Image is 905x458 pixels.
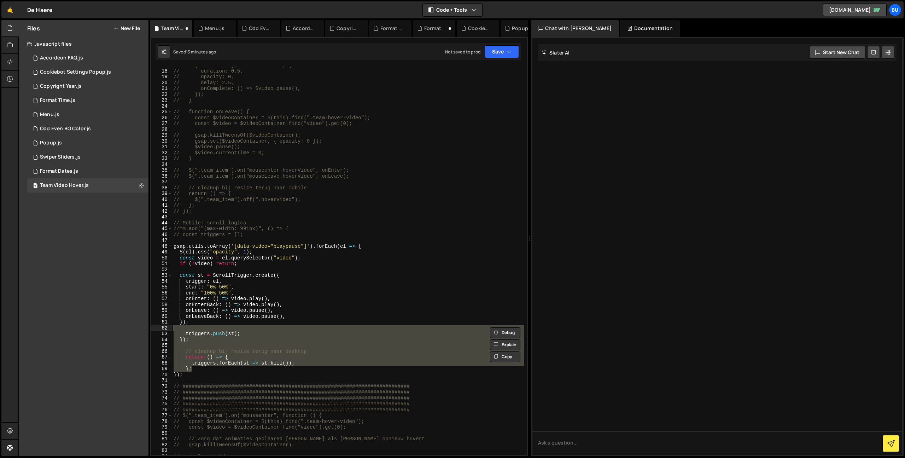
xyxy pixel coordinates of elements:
[151,244,172,250] div: 48
[151,74,172,80] div: 19
[151,109,172,115] div: 25
[19,37,148,51] div: Javascript files
[40,154,81,160] div: Swiper Sliders.js
[151,173,172,179] div: 36
[40,168,78,174] div: Format Dates.js
[151,419,172,425] div: 78
[620,20,680,37] div: Documentation
[151,138,172,144] div: 30
[151,68,172,74] div: 18
[468,25,491,32] div: Cookiebot Settings Popup.js
[151,97,172,103] div: 23
[151,261,172,267] div: 51
[151,436,172,442] div: 81
[27,122,148,136] div: Odd Even BG Color.js
[151,121,172,127] div: 27
[490,339,520,350] button: Explain
[151,290,172,296] div: 56
[161,25,184,32] div: Team Video Hover.js
[27,51,148,65] div: 17043/46857.js
[151,389,172,395] div: 73
[27,164,148,178] div: Format Dates.js
[27,65,148,79] div: Cookiebot Settings Popup.js
[151,267,172,273] div: 52
[40,111,59,118] div: Menu.js
[151,167,172,173] div: 35
[151,401,172,407] div: 75
[151,372,172,378] div: 70
[151,343,172,349] div: 65
[380,25,403,32] div: Format Time.js
[293,25,315,32] div: Accordeon FAQ.js
[151,220,172,226] div: 44
[151,214,172,220] div: 43
[151,424,172,430] div: 79
[151,162,172,168] div: 34
[151,150,172,156] div: 32
[40,83,82,90] div: Copyright Year.js
[151,156,172,162] div: 33
[27,93,148,108] div: Format Time.js
[424,25,447,32] div: Format Dates.js
[151,273,172,279] div: 53
[151,384,172,390] div: 72
[205,25,224,32] div: Menu.js
[27,136,148,150] div: 17043/46852.js
[151,430,172,436] div: 80
[151,296,172,302] div: 57
[151,191,172,197] div: 39
[40,126,91,132] div: Odd Even BG Color.js
[33,183,37,189] span: 2
[485,45,519,58] button: Save
[40,97,75,104] div: Format Time.js
[151,279,172,285] div: 54
[151,232,172,238] div: 46
[151,395,172,401] div: 74
[27,150,148,164] div: Swiper Sliders.js
[542,49,570,56] h2: Slater AI
[337,25,359,32] div: Copyright Year.js
[151,249,172,255] div: 49
[186,49,216,55] div: 13 minutes ago
[27,108,148,122] div: 17043/46859.js
[173,49,216,55] div: Saved
[151,354,172,360] div: 67
[531,20,619,37] div: Chat with [PERSON_NAME]
[151,208,172,214] div: 42
[151,127,172,133] div: 28
[151,413,172,419] div: 77
[151,103,172,109] div: 24
[151,308,172,314] div: 59
[151,132,172,138] div: 29
[151,185,172,191] div: 38
[249,25,271,32] div: Odd Even BG Color.js
[151,378,172,384] div: 71
[27,24,40,32] h2: Files
[151,366,172,372] div: 69
[151,284,172,290] div: 55
[490,327,520,338] button: Debug
[151,325,172,331] div: 62
[27,79,148,93] div: 17043/46856.js
[445,49,480,55] div: Not saved to prod
[423,4,482,16] button: Code + Tools
[151,302,172,308] div: 58
[151,314,172,320] div: 60
[889,4,901,16] a: Bu
[151,237,172,244] div: 47
[151,197,172,203] div: 40
[151,337,172,343] div: 64
[809,46,865,59] button: Start new chat
[27,178,148,193] div: Team Video Hover.js
[40,182,89,189] div: Team Video Hover.js
[151,144,172,150] div: 31
[40,69,111,75] div: Cookiebot Settings Popup.js
[151,255,172,261] div: 50
[151,448,172,454] div: 83
[151,80,172,86] div: 20
[151,331,172,337] div: 63
[151,407,172,413] div: 76
[27,6,53,14] div: De Haere
[151,442,172,448] div: 82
